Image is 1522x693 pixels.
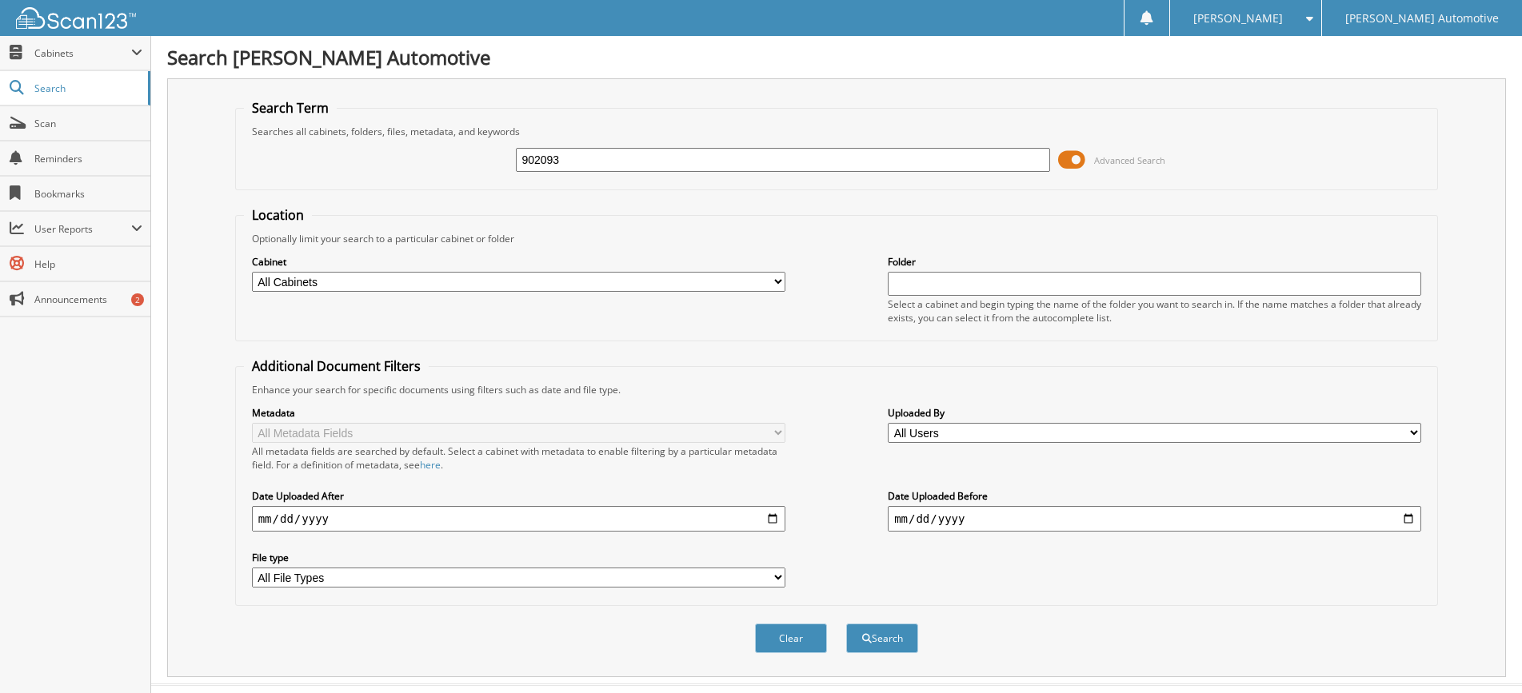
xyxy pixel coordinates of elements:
[252,255,785,269] label: Cabinet
[755,623,827,653] button: Clear
[420,458,441,472] a: here
[34,117,142,130] span: Scan
[244,383,1430,396] div: Enhance your search for specific documents using filters such as date and file type.
[252,489,785,503] label: Date Uploaded After
[16,7,136,29] img: scan123-logo-white.svg
[888,406,1421,420] label: Uploaded By
[888,506,1421,532] input: end
[244,357,429,375] legend: Additional Document Filters
[252,551,785,564] label: File type
[252,444,785,472] div: All metadata fields are searched by default. Select a cabinet with metadata to enable filtering b...
[34,257,142,271] span: Help
[252,506,785,532] input: start
[888,489,1421,503] label: Date Uploaded Before
[1345,14,1499,23] span: [PERSON_NAME] Automotive
[34,46,131,60] span: Cabinets
[888,297,1421,325] div: Select a cabinet and begin typing the name of the folder you want to search in. If the name match...
[252,406,785,420] label: Metadata
[34,82,140,95] span: Search
[1193,14,1283,23] span: [PERSON_NAME]
[244,125,1430,138] div: Searches all cabinets, folders, files, metadata, and keywords
[1094,154,1165,166] span: Advanced Search
[131,293,144,306] div: 2
[34,152,142,165] span: Reminders
[34,222,131,236] span: User Reports
[244,99,337,117] legend: Search Term
[244,232,1430,245] div: Optionally limit your search to a particular cabinet or folder
[846,623,918,653] button: Search
[888,255,1421,269] label: Folder
[34,293,142,306] span: Announcements
[34,187,142,201] span: Bookmarks
[167,44,1506,70] h1: Search [PERSON_NAME] Automotive
[244,206,312,224] legend: Location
